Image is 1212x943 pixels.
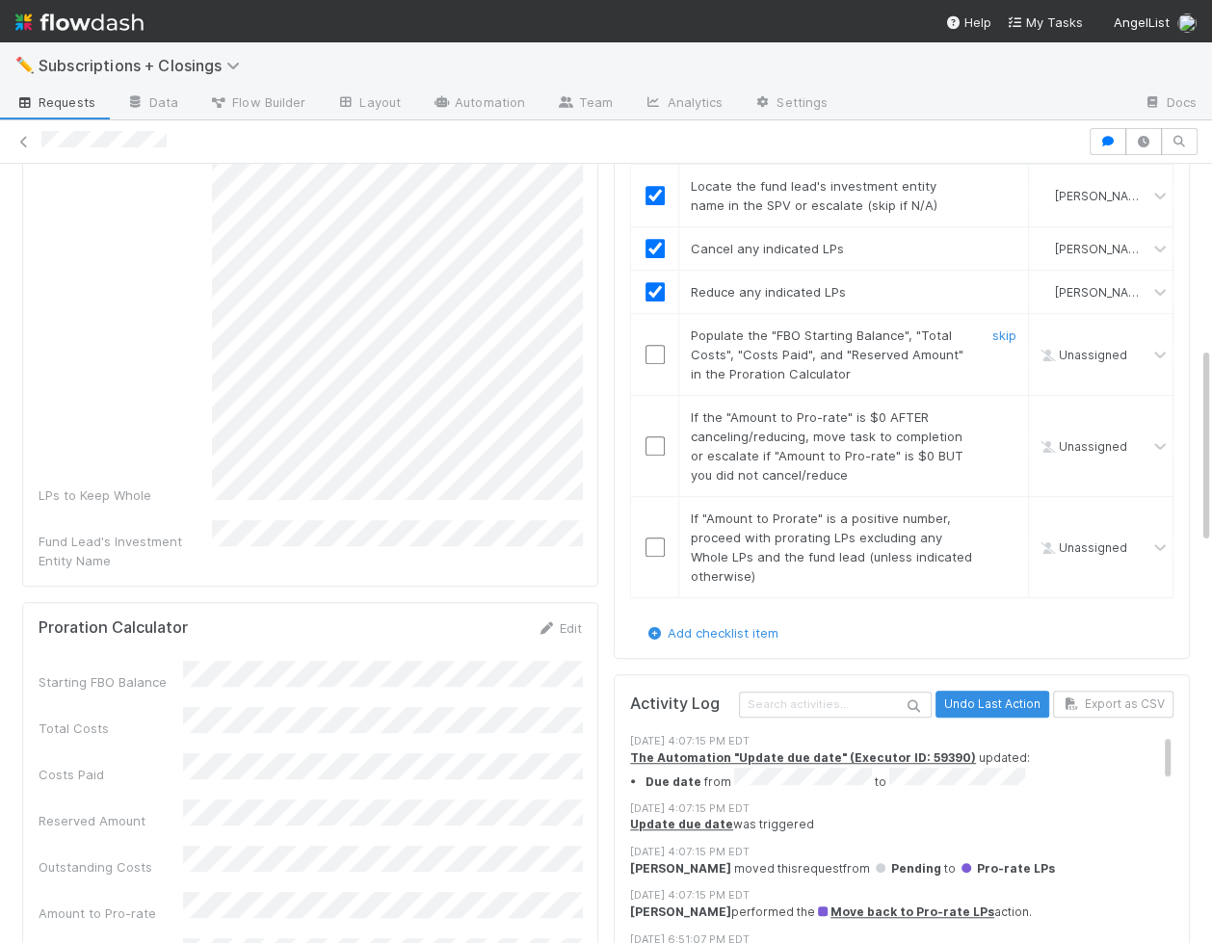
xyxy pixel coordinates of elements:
[945,13,991,32] div: Help
[630,750,976,765] a: The Automation "Update due date" (Executor ID: 59390)
[1055,285,1149,300] span: [PERSON_NAME]
[630,904,731,919] strong: [PERSON_NAME]
[628,89,738,119] a: Analytics
[691,327,963,381] span: Populate the "FBO Starting Balance", "Total Costs", "Costs Paid", and "Reserved Amount" in the Pr...
[691,178,937,213] span: Locate the fund lead's investment entity name in the SPV or escalate (skip if N/A)
[630,817,733,831] a: Update due date
[1007,14,1083,30] span: My Tasks
[39,904,183,923] div: Amount to Pro-rate
[630,694,735,714] h5: Activity Log
[1177,13,1197,33] img: avatar_aa70801e-8de5-4477-ab9d-eb7c67de69c1.png
[630,844,1173,860] div: [DATE] 4:07:15 PM EDT
[15,6,144,39] img: logo-inverted-e16ddd16eac7371096b0.svg
[39,719,183,738] div: Total Costs
[39,765,183,784] div: Costs Paid
[630,816,1173,833] div: was triggered
[540,89,628,119] a: Team
[209,92,305,112] span: Flow Builder
[738,89,843,119] a: Settings
[691,511,972,584] span: If "Amount to Prorate" is a positive number, proceed with prorating LPs excluding any Whole LPs a...
[873,861,941,876] span: Pending
[39,485,212,505] div: LPs to Keep Whole
[646,768,1173,791] li: from to
[321,89,416,119] a: Layout
[815,904,994,919] a: Move back to Pro-rate LPs
[1037,241,1052,256] img: avatar_b0da76e8-8e9d-47e0-9b3e-1b93abf6f697.png
[630,861,731,876] strong: [PERSON_NAME]
[630,860,1173,878] div: moved this request from to
[739,692,932,718] input: Search activities...
[15,57,35,73] span: ✏️
[1037,284,1052,300] img: avatar_b0da76e8-8e9d-47e0-9b3e-1b93abf6f697.png
[1055,189,1149,203] span: [PERSON_NAME]
[630,800,1173,817] div: [DATE] 4:07:15 PM EDT
[630,749,1173,790] div: updated:
[537,620,582,636] a: Edit
[646,773,701,788] strong: Due date
[194,89,321,119] a: Flow Builder
[992,327,1016,343] a: skip
[1053,691,1173,718] button: Export as CSV
[39,811,183,830] div: Reserved Amount
[691,409,963,483] span: If the "Amount to Pro-rate" is $0 AFTER canceling/reducing, move task to completion or escalate i...
[1007,13,1083,32] a: My Tasks
[111,89,194,119] a: Data
[39,532,212,570] div: Fund Lead's Investment Entity Name
[1055,242,1149,256] span: [PERSON_NAME]
[1114,14,1170,30] span: AngelList
[630,733,1173,749] div: [DATE] 4:07:15 PM EDT
[39,56,250,75] span: Subscriptions + Closings
[1036,348,1127,362] span: Unassigned
[1128,89,1212,119] a: Docs
[935,691,1049,718] button: Undo Last Action
[1037,188,1052,203] img: avatar_b0da76e8-8e9d-47e0-9b3e-1b93abf6f697.png
[39,618,188,638] h5: Proration Calculator
[1036,540,1127,555] span: Unassigned
[39,672,183,692] div: Starting FBO Balance
[691,241,844,256] span: Cancel any indicated LPs
[15,92,95,112] span: Requests
[630,904,1173,921] div: performed the action.
[630,887,1173,904] div: [DATE] 4:07:15 PM EDT
[39,857,183,877] div: Outstanding Costs
[691,284,846,300] span: Reduce any indicated LPs
[645,625,778,641] a: Add checklist item
[416,89,540,119] a: Automation
[959,861,1055,876] span: Pro-rate LPs
[1036,439,1127,454] span: Unassigned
